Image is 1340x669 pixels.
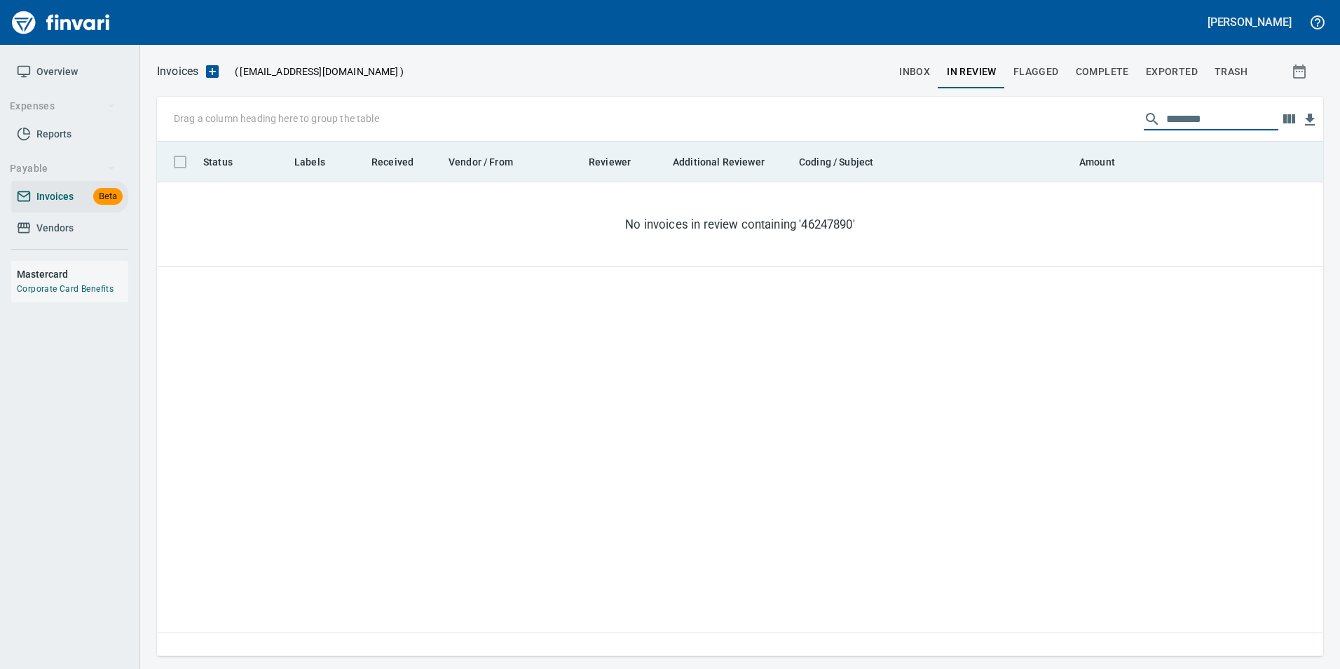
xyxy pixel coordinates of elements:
span: [EMAIL_ADDRESS][DOMAIN_NAME] [238,65,399,79]
h6: Mastercard [17,266,128,282]
span: Payable [10,160,116,177]
a: Reports [11,119,128,150]
span: Reviewer [589,154,631,170]
img: Finvari [8,6,114,39]
p: Invoices [157,63,198,80]
span: Status [203,154,233,170]
span: Additional Reviewer [673,154,783,170]
span: Labels [294,154,325,170]
span: Reviewer [589,154,649,170]
button: [PERSON_NAME] [1204,11,1295,33]
h5: [PERSON_NAME] [1208,15,1292,29]
a: Corporate Card Benefits [17,284,114,294]
a: InvoicesBeta [11,181,128,212]
button: Choose columns to display [1278,109,1299,130]
span: Vendor / From [449,154,513,170]
a: Overview [11,56,128,88]
span: Status [203,154,251,170]
a: Vendors [11,212,128,244]
span: Exported [1146,63,1198,81]
span: Labels [294,154,343,170]
span: Reports [36,126,71,143]
span: Coding / Subject [799,154,873,170]
button: Payable [4,156,121,182]
span: Vendors [36,219,74,237]
span: Overview [36,63,78,81]
span: Amount [1079,154,1115,170]
span: Flagged [1013,63,1059,81]
span: inbox [899,63,930,81]
button: Upload an Invoice [198,63,226,80]
span: Amount [1079,154,1133,170]
span: Coding / Subject [799,154,891,170]
p: Drag a column heading here to group the table [174,111,379,126]
big: No invoices in review containing '46247890' [625,216,854,233]
span: Received [371,154,432,170]
span: Complete [1076,63,1129,81]
button: Download Table [1299,109,1320,130]
span: Expenses [10,97,116,115]
span: In Review [947,63,997,81]
span: Invoices [36,188,74,205]
span: trash [1215,63,1247,81]
span: Vendor / From [449,154,531,170]
span: Additional Reviewer [673,154,765,170]
nav: breadcrumb [157,63,198,80]
button: Expenses [4,93,121,119]
p: ( ) [226,65,404,79]
span: Beta [93,189,123,205]
span: Received [371,154,413,170]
